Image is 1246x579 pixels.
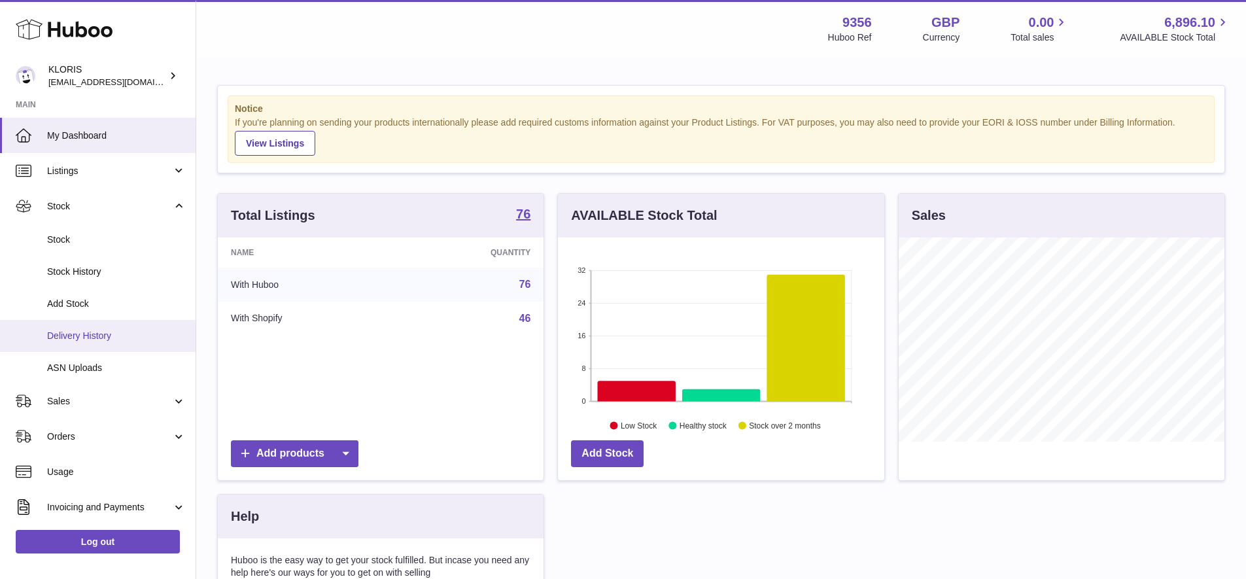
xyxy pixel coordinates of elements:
span: Orders [47,430,172,443]
h3: Total Listings [231,207,315,224]
span: Total sales [1011,31,1069,44]
text: Low Stock [621,421,657,430]
strong: Notice [235,103,1207,115]
th: Name [218,237,394,268]
span: 0.00 [1029,14,1054,31]
div: Huboo Ref [828,31,872,44]
a: Log out [16,530,180,553]
div: If you're planning on sending your products internationally please add required customs informati... [235,116,1207,156]
strong: 76 [516,207,530,220]
span: Invoicing and Payments [47,501,172,514]
text: Healthy stock [680,421,727,430]
a: 46 [519,313,531,324]
text: 16 [578,332,586,340]
p: Huboo is the easy way to get your stock fulfilled. But incase you need any help here's our ways f... [231,554,530,579]
td: With Huboo [218,268,394,302]
h3: Help [231,508,259,525]
a: 6,896.10 AVAILABLE Stock Total [1120,14,1230,44]
div: KLORIS [48,63,166,88]
span: Sales [47,395,172,408]
a: 76 [516,207,530,223]
text: 8 [582,364,586,372]
th: Quantity [394,237,544,268]
span: Usage [47,466,186,478]
span: [EMAIL_ADDRESS][DOMAIN_NAME] [48,77,192,87]
span: Stock History [47,266,186,278]
img: huboo@kloriscbd.com [16,66,35,86]
h3: Sales [912,207,946,224]
span: AVAILABLE Stock Total [1120,31,1230,44]
div: Currency [923,31,960,44]
a: Add products [231,440,358,467]
span: Stock [47,200,172,213]
td: With Shopify [218,302,394,336]
a: 76 [519,279,531,290]
span: Listings [47,165,172,177]
span: My Dashboard [47,130,186,142]
text: 24 [578,299,586,307]
span: Add Stock [47,298,186,310]
span: 6,896.10 [1164,14,1215,31]
strong: 9356 [842,14,872,31]
span: Stock [47,234,186,246]
h3: AVAILABLE Stock Total [571,207,717,224]
span: ASN Uploads [47,362,186,374]
a: 0.00 Total sales [1011,14,1069,44]
text: 32 [578,266,586,274]
text: 0 [582,397,586,405]
strong: GBP [931,14,960,31]
text: Stock over 2 months [750,421,821,430]
a: View Listings [235,131,315,156]
a: Add Stock [571,440,644,467]
span: Delivery History [47,330,186,342]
